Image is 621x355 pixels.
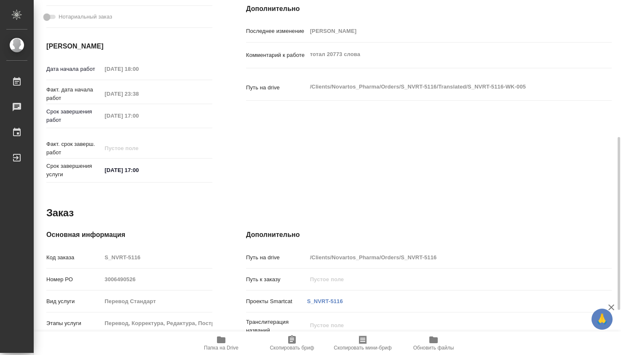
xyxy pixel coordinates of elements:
button: 🙏 [592,309,613,330]
button: Скопировать мини-бриф [327,331,398,355]
span: Папка на Drive [204,345,238,351]
span: Обновить файлы [413,345,454,351]
input: Пустое поле [102,295,212,307]
p: Код заказа [46,253,102,262]
input: Пустое поле [102,63,175,75]
span: 🙏 [595,310,609,328]
p: Факт. дата начала работ [46,86,102,102]
h4: Дополнительно [246,230,612,240]
input: Пустое поле [102,88,175,100]
input: Пустое поле [307,251,581,264]
button: Обновить файлы [398,331,469,355]
p: Этапы услуги [46,319,102,328]
button: Скопировать бриф [257,331,327,355]
textarea: тотал 20773 слова [307,47,581,62]
p: Вид услуги [46,297,102,306]
input: Пустое поле [307,25,581,37]
input: Пустое поле [307,273,581,285]
p: Путь на drive [246,253,307,262]
a: S_NVRT-5116 [307,298,343,304]
p: Путь на drive [246,83,307,92]
h2: Заказ [46,206,74,220]
h4: Дополнительно [246,4,612,14]
p: Срок завершения работ [46,108,102,124]
input: Пустое поле [102,251,212,264]
h4: Основная информация [46,230,212,240]
p: Дата начала работ [46,65,102,73]
h4: [PERSON_NAME] [46,41,212,51]
p: Номер РО [46,275,102,284]
input: Пустое поле [102,142,175,154]
input: Пустое поле [102,110,175,122]
p: Срок завершения услуги [46,162,102,179]
p: Проекты Smartcat [246,297,307,306]
input: Пустое поле [102,273,212,285]
input: Пустое поле [102,317,212,329]
span: Скопировать бриф [270,345,314,351]
input: ✎ Введи что-нибудь [102,164,175,176]
p: Последнее изменение [246,27,307,35]
button: Папка на Drive [186,331,257,355]
p: Транслитерация названий [246,318,307,335]
p: Комментарий к работе [246,51,307,59]
p: Путь к заказу [246,275,307,284]
textarea: /Clients/Novartos_Pharma/Orders/S_NVRT-5116/Translated/S_NVRT-5116-WK-005 [307,80,581,94]
span: Нотариальный заказ [59,13,112,21]
p: Факт. срок заверш. работ [46,140,102,157]
span: Скопировать мини-бриф [334,345,391,351]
